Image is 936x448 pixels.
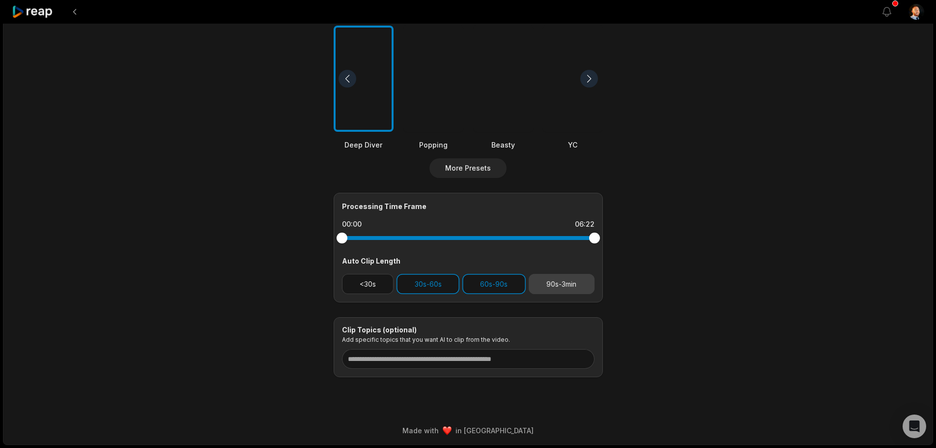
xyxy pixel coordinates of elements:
button: 60s-90s [462,274,526,294]
button: 30s-60s [397,274,459,294]
div: Clip Topics (optional) [342,326,595,334]
button: 90s-3min [529,274,595,294]
img: heart emoji [443,426,452,435]
div: Deep Diver [334,140,394,150]
div: 00:00 [342,219,362,229]
div: YC [543,140,603,150]
div: 06:22 [575,219,595,229]
div: Auto Clip Length [342,256,595,266]
div: Made with in [GEOGRAPHIC_DATA] [12,425,924,436]
button: <30s [342,274,394,294]
button: More Presets [429,158,507,178]
div: Open Intercom Messenger [903,415,926,438]
div: Processing Time Frame [342,201,595,211]
p: Add specific topics that you want AI to clip from the video. [342,336,595,343]
div: Beasty [473,140,533,150]
div: Popping [403,140,463,150]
